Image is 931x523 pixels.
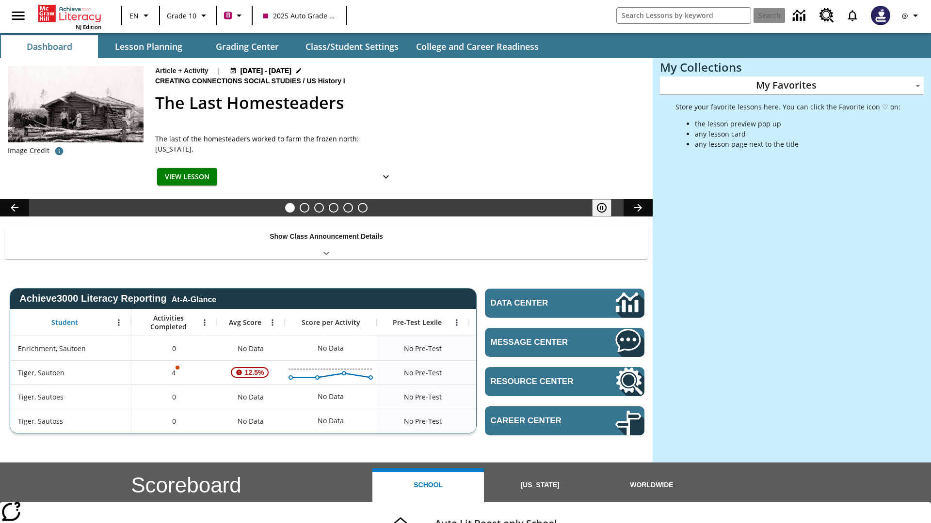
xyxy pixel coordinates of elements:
div: No Data, Tiger, Sautoss [313,411,349,431]
button: Open Menu [197,315,212,330]
div: No Data, Tiger, Sautoes [217,385,285,409]
div: No Data, Tiger, Sautoen [469,360,561,385]
span: [DATE] - [DATE] [241,66,291,76]
span: Tiger, Sautoss [18,416,63,426]
button: Boost Class color is violet red. Change class color [220,7,249,24]
span: Career Center [491,416,586,426]
span: Score per Activity [302,318,360,327]
span: No Pre-Test, Enrichment, Sautoen [404,343,442,354]
span: EN [129,11,139,21]
button: Open side menu [4,1,32,30]
div: Show Class Announcement Details [5,226,648,259]
span: / [303,77,305,85]
button: Worldwide [596,468,707,502]
div: Pause [592,199,621,216]
p: Image Credit [8,146,49,155]
div: 0, Enrichment, Sautoen [131,336,217,360]
span: Student [51,318,78,327]
img: Black and white photo from the early 20th century of a couple in front of a log cabin with a hors... [8,66,144,142]
button: Slide 2 Remembering Justice O'Connor [300,203,309,213]
button: Grade: Grade 10, Select a grade [163,7,213,24]
button: [US_STATE] [484,468,595,502]
h3: My Collections [660,61,924,74]
button: Lesson Planning [100,35,197,58]
span: No Data [233,387,269,407]
span: 2025 Auto Grade 10 [263,11,335,21]
button: Grading Center [199,35,296,58]
span: No Pre-Test, Tiger, Sautoes [404,392,442,402]
span: 0 [172,392,176,402]
button: Image credit: Frank and Frances Carpenter collection/Library of Congress [49,142,69,160]
a: Message Center [485,328,644,357]
div: The last of the homesteaders worked to farm the frozen north: [US_STATE]. [155,134,398,154]
input: search field [617,8,751,23]
button: Slide 3 Climbing Mount Tai [314,203,324,213]
p: Show Class Announcement Details [270,231,383,242]
div: No Data, Tiger, Sautoes [313,387,349,406]
p: Store your favorite lessons here. You can click the Favorite icon ♡ on: [675,102,900,112]
div: My Favorites [660,77,924,95]
span: Grade 10 [167,11,196,21]
button: Class/Student Settings [298,35,406,58]
a: Data Center [485,289,644,318]
span: Message Center [491,338,586,347]
button: Aug 24 - Aug 24 Choose Dates [228,66,305,76]
button: Show Details [376,168,396,186]
a: Notifications [840,3,865,28]
span: No Pre-Test, Tiger, Sautoss [404,416,442,426]
button: Pause [592,199,611,216]
span: Tiger, Sautoes [18,392,64,402]
span: No Data [233,411,269,431]
span: B [226,9,230,21]
div: Home [38,3,101,31]
span: Achieve3000 Literacy Reporting [19,293,216,304]
span: 12.5% [241,364,268,381]
span: NJ Edition [76,23,101,31]
div: , 12.5%, Attention! This student's Average First Try Score of 12.5% is below 65%, Tiger, Sautoen [217,360,285,385]
button: Select a new avatar [865,3,896,28]
button: Open Menu [449,315,464,330]
span: No Data [233,338,269,358]
div: 0, Tiger, Sautoss [131,409,217,433]
button: Slide 4 Defining Our Government's Purpose [329,203,338,213]
span: Enrichment, Sautoen [18,343,86,354]
span: No Pre-Test, Tiger, Sautoen [404,368,442,378]
button: Dashboard [1,35,98,58]
span: The last of the homesteaders worked to farm the frozen north: Alaska. [155,134,398,154]
p: Article + Activity [155,66,209,76]
button: Open Menu [265,315,280,330]
span: Pre-Test Lexile [393,318,442,327]
button: Open Menu [112,315,126,330]
span: | [216,66,220,76]
span: 0 [172,416,176,426]
div: At-A-Glance [172,293,216,304]
a: Career Center [485,406,644,435]
span: Creating Connections Social Studies [155,76,303,87]
button: School [372,468,484,502]
button: Slide 5 Pre-release lesson [343,203,353,213]
span: Activities Completed [136,314,200,331]
div: No Data, Tiger, Sautoes [469,385,561,409]
button: Slide 6 Career Lesson [358,203,368,213]
a: Resource Center, Will open in new tab [814,2,840,29]
div: 4, One or more Activity scores may be invalid., Tiger, Sautoen [131,360,217,385]
h2: The Last Homesteaders [155,91,641,115]
a: Resource Center, Will open in new tab [485,367,644,396]
div: No Data, Enrichment, Sautoen [469,336,561,360]
span: US History I [306,76,347,87]
li: the lesson preview pop up [695,119,900,129]
li: any lesson card [695,129,900,139]
li: any lesson page next to the title [695,139,900,149]
a: Home [38,4,101,23]
button: Lesson carousel, Next [624,199,653,216]
span: Resource Center [491,377,586,386]
span: Data Center [491,298,582,308]
div: No Data, Enrichment, Sautoen [217,336,285,360]
button: Slide 1 The Last Homesteaders [285,203,295,213]
img: Avatar [871,6,890,25]
span: Tiger, Sautoen [18,368,64,378]
span: @ [902,11,908,21]
button: View Lesson [157,168,217,186]
p: 4 [171,368,177,378]
span: Avg Score [229,318,261,327]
